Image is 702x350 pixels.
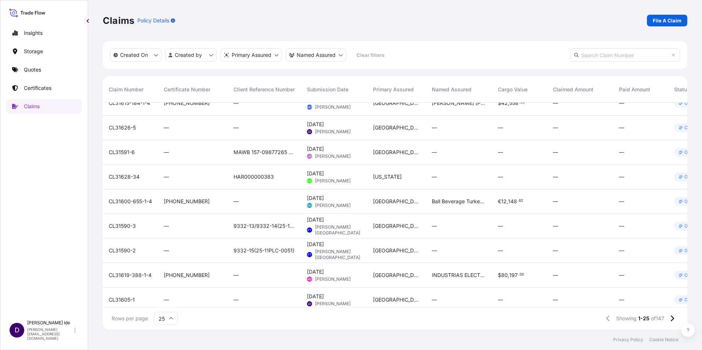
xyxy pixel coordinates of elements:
input: Search Claim Number [570,48,680,62]
a: Storage [6,44,82,59]
span: [PERSON_NAME] [315,203,351,208]
span: 00 [520,273,524,276]
span: [GEOGRAPHIC_DATA] [373,247,420,254]
span: FT [308,226,311,234]
p: Policy Details [137,17,169,24]
a: Cookie Notice [649,337,679,343]
span: — [553,198,558,205]
span: — [553,124,558,131]
span: — [432,124,437,131]
span: — [553,247,558,254]
p: Claims [24,103,40,110]
span: 148 [508,199,517,204]
span: — [619,198,624,205]
p: File A Claim [653,17,681,24]
span: Client Reference Number [234,86,295,93]
span: [DATE] [307,170,324,177]
span: HAR000000383 [234,173,274,181]
span: GU [307,202,312,209]
span: — [619,222,624,230]
span: CL31626-5 [109,124,136,131]
p: Open [684,272,696,278]
span: — [164,222,169,230]
span: — [164,124,169,131]
button: Clear filters [350,49,391,61]
span: 1-25 [638,315,649,322]
span: — [498,296,503,303]
span: — [619,247,624,254]
span: . [519,101,520,104]
p: Insights [24,29,43,37]
span: — [498,124,503,131]
p: Created On [120,51,148,59]
p: Storage [24,48,43,55]
p: Open [684,100,696,106]
span: [PERSON_NAME] [315,104,351,110]
span: Showing [616,315,637,322]
span: — [553,149,558,156]
p: [PERSON_NAME] Ide [27,320,73,326]
span: [DATE] [307,121,324,128]
span: — [432,149,437,156]
button: createdBy Filter options [165,48,217,62]
span: — [234,296,239,303]
span: — [164,149,169,156]
span: CL31591-6 [109,149,135,156]
span: Rows per page [112,315,148,322]
span: € [498,199,501,204]
a: Quotes [6,62,82,77]
p: Certificates [24,84,51,92]
p: [PERSON_NAME][EMAIL_ADDRESS][DOMAIN_NAME] [27,327,73,340]
span: Submission Date [307,86,348,93]
span: — [553,222,558,230]
span: — [164,247,169,254]
span: Status [674,86,690,93]
span: — [164,296,169,303]
span: — [619,124,624,131]
span: [DATE] [307,241,324,248]
span: [GEOGRAPHIC_DATA] [373,222,420,230]
span: — [619,296,624,303]
button: cargoOwner Filter options [286,48,346,62]
span: CL31619-388-1-4 [109,271,152,279]
span: — [234,271,239,279]
span: — [498,247,503,254]
a: Claims [6,99,82,114]
span: CL31600-655-1-4 [109,198,152,205]
span: [US_STATE] [373,173,402,181]
span: CL31605-1 [109,296,135,303]
span: — [432,222,437,230]
a: Privacy Policy [613,337,643,343]
span: CL31615-184-1-4 [109,99,150,107]
span: Claimed Amount [553,86,593,93]
span: — [619,99,624,107]
span: [DATE] [307,145,324,153]
span: , [508,273,509,278]
span: 80 [501,273,508,278]
span: [PHONE_NUMBER] [164,271,210,279]
span: Paid Amount [619,86,650,93]
span: — [432,296,437,303]
span: CL31590-2 [109,247,136,254]
span: , [507,199,508,204]
button: distributor Filter options [220,48,282,62]
p: Open [684,174,696,180]
span: [DATE] [307,194,324,202]
p: Open [684,149,696,155]
span: , [508,101,509,106]
span: — [498,149,503,156]
span: D [15,327,19,334]
span: RD [308,276,312,283]
a: File A Claim [647,15,687,26]
p: Primary Assured [232,51,271,59]
span: JG [308,153,312,160]
span: — [619,271,624,279]
span: — [498,222,503,230]
span: — [553,271,558,279]
span: 42 [501,101,508,106]
span: [GEOGRAPHIC_DATA] [373,296,420,303]
span: 9332-15(25-11PLC-0051) [234,247,294,254]
span: — [553,296,558,303]
span: [PERSON_NAME][GEOGRAPHIC_DATA] [315,224,361,236]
